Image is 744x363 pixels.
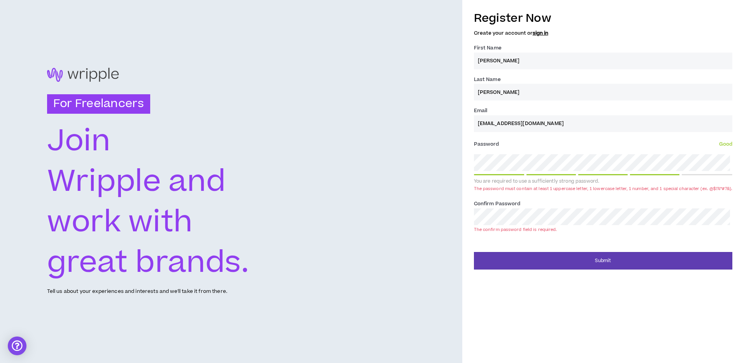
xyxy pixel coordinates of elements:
input: Last name [474,84,732,100]
text: work with [47,201,193,243]
span: Password [474,141,499,148]
p: Tell us about your experiences and interests and we'll take it from there. [47,288,227,295]
input: First name [474,53,732,69]
label: Confirm Password [474,197,521,210]
span: Good [719,141,732,148]
text: Wripple and [47,161,226,203]
h3: For Freelancers [47,94,150,114]
div: The password must contain at least 1 uppercase letter, 1 lowercase letter, 1 number, and 1 specia... [474,186,732,192]
h3: Register Now [474,10,732,26]
label: Last Name [474,73,501,86]
label: First Name [474,42,502,54]
div: The confirm password field is required. [474,227,557,233]
div: You are required to use a sufficiently strong password. [474,178,732,185]
button: Submit [474,252,732,270]
label: Email [474,104,488,117]
h5: Create your account or [474,30,732,36]
text: Join [47,120,111,162]
a: sign in [533,30,548,37]
input: Enter Email [474,115,732,132]
div: Open Intercom Messenger [8,337,26,355]
text: great brands. [47,242,249,284]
